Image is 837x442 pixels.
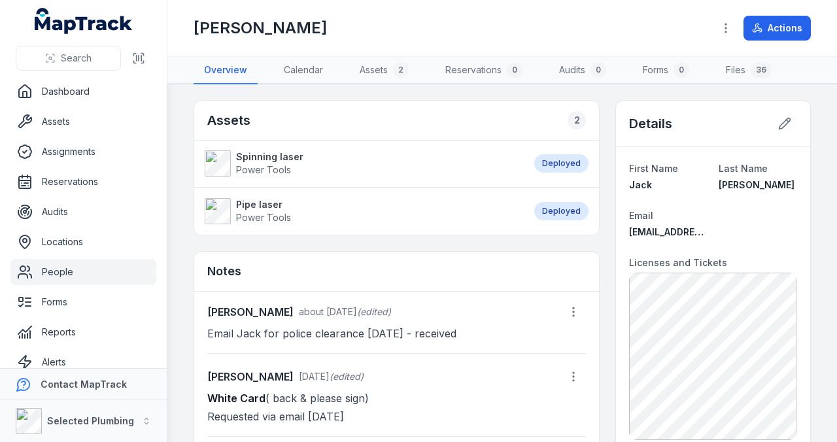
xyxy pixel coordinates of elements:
a: Audits0 [549,57,617,84]
strong: [PERSON_NAME] [207,369,294,384]
a: Locations [10,229,156,255]
a: Files36 [715,57,782,84]
time: 7/14/2025, 9:05:42 AM [299,306,357,317]
a: Assignments [10,139,156,165]
span: Power Tools [236,164,291,175]
a: Dashboard [10,78,156,105]
a: Audits [10,199,156,225]
a: Reservations0 [435,57,533,84]
a: Pipe laserPower Tools [205,198,521,224]
div: 36 [751,62,772,78]
div: 2 [393,62,409,78]
h1: [PERSON_NAME] [194,18,327,39]
a: Forms [10,289,156,315]
span: Jack [629,179,652,190]
span: [DATE] [299,371,330,382]
a: Spinning laserPower Tools [205,150,521,177]
strong: Contact MapTrack [41,379,127,390]
span: about [DATE] [299,306,357,317]
span: Search [61,52,92,65]
span: (edited) [357,306,391,317]
button: Search [16,46,121,71]
strong: Spinning laser [236,150,303,163]
a: People [10,259,156,285]
a: Assets2 [349,57,419,84]
a: Alerts [10,349,156,375]
a: Overview [194,57,258,84]
a: Reservations [10,169,156,195]
h2: Details [629,114,672,133]
a: Reports [10,319,156,345]
div: 0 [507,62,522,78]
strong: [PERSON_NAME] [207,304,294,320]
div: 2 [568,111,586,129]
strong: Selected Plumbing [47,415,134,426]
span: First Name [629,163,678,174]
a: Forms0 [632,57,700,84]
span: (edited) [330,371,364,382]
p: ( back & please sign) Requested via email [DATE] [207,389,586,426]
div: 0 [590,62,606,78]
h3: Notes [207,262,241,280]
h2: Assets [207,111,250,129]
div: Deployed [534,154,589,173]
span: Power Tools [236,212,291,223]
strong: White Card [207,392,265,405]
div: Deployed [534,202,589,220]
a: Assets [10,109,156,135]
a: MapTrack [35,8,133,34]
a: Calendar [273,57,333,84]
strong: Pipe laser [236,198,291,211]
time: 8/20/2025, 2:26:32 PM [299,371,330,382]
span: Last Name [719,163,768,174]
button: Actions [743,16,811,41]
span: Licenses and Tickets [629,257,727,268]
span: Email [629,210,653,221]
p: Email Jack for police clearance [DATE] - received [207,324,586,343]
div: 0 [674,62,689,78]
span: [PERSON_NAME] [719,179,794,190]
span: [EMAIL_ADDRESS][DOMAIN_NAME] [629,226,787,237]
